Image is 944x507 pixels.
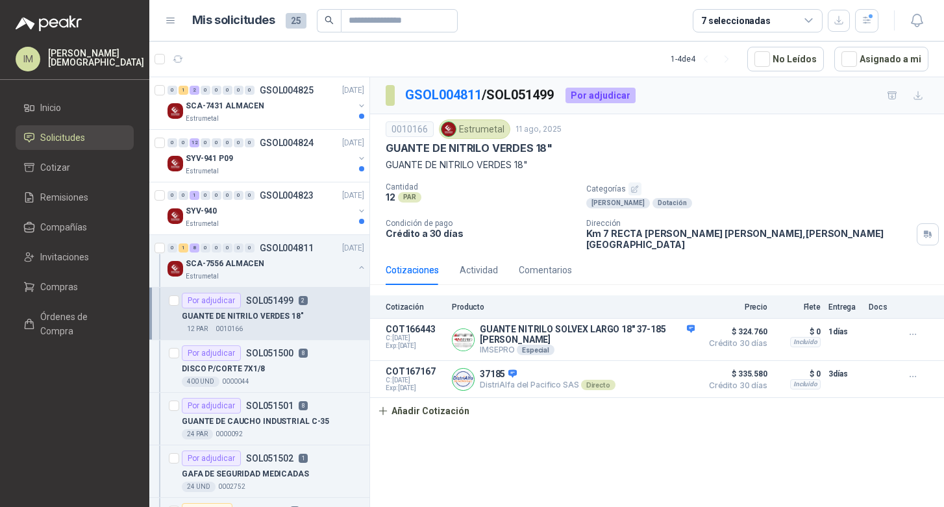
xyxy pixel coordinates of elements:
p: Precio [702,303,767,312]
p: Cotización [386,303,444,312]
p: COT167167 [386,366,444,377]
p: GSOL004823 [260,191,314,200]
div: 0 [234,138,243,147]
img: Logo peakr [16,16,82,31]
span: Órdenes de Compra [40,310,121,338]
div: 0 [234,243,243,253]
p: [DATE] [342,242,364,254]
a: Cotizar [16,155,134,180]
p: 1 [299,454,308,463]
img: Company Logo [168,261,183,277]
p: Estrumetal [186,219,219,229]
div: 0 [245,86,255,95]
p: Flete [775,303,821,312]
p: GSOL004811 [260,243,314,253]
p: 3 días [828,366,861,382]
div: 0 [245,243,255,253]
div: 0 [234,191,243,200]
span: Inicio [40,101,61,115]
div: 0 [168,86,177,95]
span: Cotizar [40,160,70,175]
div: 0 [245,191,255,200]
p: SOL051502 [246,454,293,463]
span: Exp: [DATE] [386,342,444,350]
span: Crédito 30 días [702,340,767,347]
p: GSOL004825 [260,86,314,95]
div: 1 [179,243,188,253]
p: 8 [299,401,308,410]
a: 0 0 12 0 0 0 0 0 GSOL004824[DATE] Company LogoSYV-941 P09Estrumetal [168,135,367,177]
div: 24 UND [182,482,216,492]
a: Remisiones [16,185,134,210]
button: Añadir Cotización [370,398,477,424]
div: 0 [212,138,221,147]
p: / SOL051499 [405,85,555,105]
p: GUANTE DE CAUCHO INDUSTRIAL C-35 [182,415,329,428]
a: Órdenes de Compra [16,304,134,343]
p: DISCO P/CORTE 7X1/8 [182,363,265,375]
button: Asignado a mi [834,47,928,71]
p: [DATE] [342,137,364,149]
img: Company Logo [453,329,474,351]
img: Company Logo [453,369,474,390]
p: SCA-7556 ALMACEN [186,258,264,270]
div: 1 [179,86,188,95]
span: Remisiones [40,190,88,204]
div: 0 [179,138,188,147]
p: [DATE] [342,190,364,202]
p: Dirección [586,219,912,228]
div: 0010166 [386,121,434,137]
div: IM [16,47,40,71]
p: Estrumetal [186,114,219,124]
span: Compañías [40,220,87,234]
a: 0 1 2 0 0 0 0 0 GSOL004825[DATE] Company LogoSCA-7431 ALMACENEstrumetal [168,82,367,124]
div: 0 [201,86,210,95]
p: GAFA DE SEGURIDAD MEDICADAS [182,468,309,480]
div: Por adjudicar [182,293,241,308]
div: 12 PAR [182,324,213,334]
div: 24 PAR [182,429,213,439]
p: COT166443 [386,324,444,334]
div: 1 - 4 de 4 [671,49,737,69]
span: Invitaciones [40,250,89,264]
p: Cantidad [386,182,576,192]
a: Compañías [16,215,134,240]
a: 0 0 1 0 0 0 0 0 GSOL004823[DATE] Company LogoSYV-940Estrumetal [168,188,367,229]
div: 0 [168,191,177,200]
span: Compras [40,280,78,294]
div: 0 [223,138,232,147]
span: $ 324.760 [702,324,767,340]
span: $ 335.580 [702,366,767,382]
p: [DATE] [342,84,364,97]
p: SOL051500 [246,349,293,358]
a: Por adjudicarSOL0514992GUANTE DE NITRILO VERDES 18"12 PAR0010166 [149,288,369,340]
div: Estrumetal [439,119,510,139]
p: GUANTE DE NITRILO VERDES 18" [182,310,304,323]
p: Categorías [586,182,939,195]
span: C: [DATE] [386,334,444,342]
p: DistriAlfa del Pacifico SAS [480,380,615,390]
a: Por adjudicarSOL0515018GUANTE DE CAUCHO INDUSTRIAL C-3524 PAR0000092 [149,393,369,445]
p: GUANTE DE NITRILO VERDES 18" [386,142,553,155]
div: 0 [234,86,243,95]
div: 12 [190,138,199,147]
a: Por adjudicarSOL0515021GAFA DE SEGURIDAD MEDICADAS24 UND0002752 [149,445,369,498]
div: 0 [201,191,210,200]
div: 0 [212,191,221,200]
span: Solicitudes [40,130,85,145]
div: Por adjudicar [565,88,636,103]
p: 2 [299,296,308,305]
img: Company Logo [168,156,183,171]
p: Km 7 RECTA [PERSON_NAME] [PERSON_NAME] , [PERSON_NAME][GEOGRAPHIC_DATA] [586,228,912,250]
p: Docs [869,303,895,312]
div: 0 [201,243,210,253]
div: 0 [168,243,177,253]
p: 12 [386,192,395,203]
p: GUANTE DE NITRILO VERDES 18" [386,158,928,172]
p: 37185 [480,369,615,380]
span: search [325,16,334,25]
a: 0 1 8 0 0 0 0 0 GSOL004811[DATE] Company LogoSCA-7556 ALMACENEstrumetal [168,240,367,282]
div: 0 [212,86,221,95]
div: 0 [179,191,188,200]
div: Dotación [652,198,692,208]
